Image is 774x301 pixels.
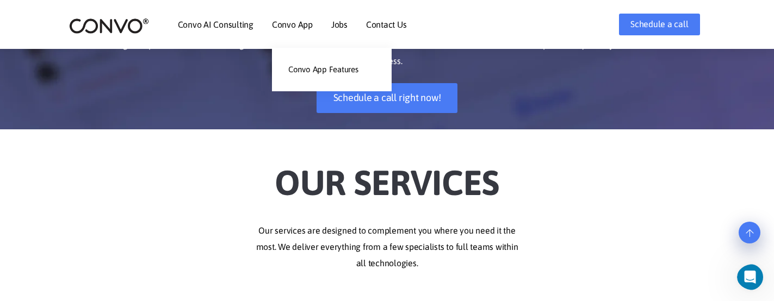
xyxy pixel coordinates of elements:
a: Convo AI Consulting [178,20,253,29]
h2: Our Services [85,146,689,206]
a: Jobs [331,20,348,29]
a: Contact Us [366,20,407,29]
p: Our services are designed to complement you where you need it the most. We deliver everything fro... [85,223,689,272]
a: Schedule a call right now! [317,83,458,113]
a: Convo App [272,20,313,29]
a: Convo App Features [272,59,392,80]
iframe: Intercom live chat [737,264,771,290]
img: logo_2.png [69,17,149,34]
a: Schedule a call [619,14,699,35]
